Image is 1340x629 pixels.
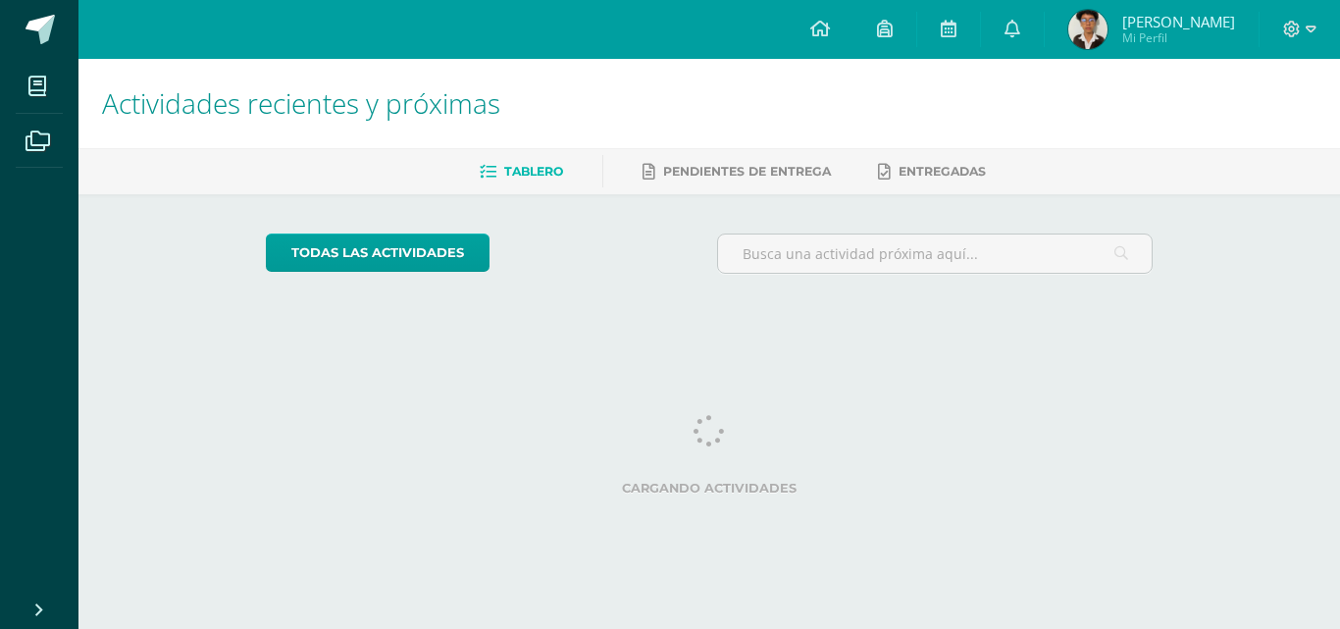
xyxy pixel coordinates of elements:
[643,156,831,187] a: Pendientes de entrega
[480,156,563,187] a: Tablero
[663,164,831,179] span: Pendientes de entrega
[504,164,563,179] span: Tablero
[1068,10,1108,49] img: 1ce00969be2f863d909b432fb51ac2f6.png
[1122,12,1235,31] span: [PERSON_NAME]
[102,84,500,122] span: Actividades recientes y próximas
[878,156,986,187] a: Entregadas
[266,481,1154,496] label: Cargando actividades
[1122,29,1235,46] span: Mi Perfil
[718,235,1153,273] input: Busca una actividad próxima aquí...
[899,164,986,179] span: Entregadas
[266,234,490,272] a: todas las Actividades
